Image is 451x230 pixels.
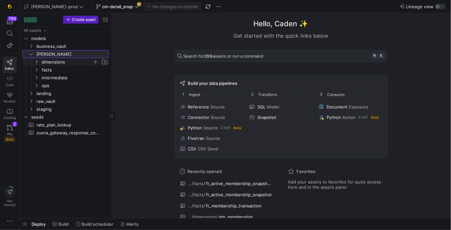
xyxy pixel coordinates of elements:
button: CSVCSV Seed [179,145,244,153]
div: Press SPACE to select this row. [22,121,109,129]
span: PRs [7,132,12,136]
span: Source [204,125,218,130]
button: [PERSON_NAME]-prod [22,2,85,11]
div: Press SPACE to select this row. [22,42,109,50]
span: dimensions [42,58,92,66]
button: ConnectorSource [179,113,244,121]
a: Editor [3,57,17,73]
button: SQLModel [248,103,313,111]
button: Getstarted [3,184,17,209]
div: All assets [24,28,41,33]
div: Get started with the quick links below [175,32,387,40]
span: Fivetran [188,136,205,141]
span: ops [42,82,108,89]
button: Alerts [118,219,141,230]
span: Source [206,136,221,141]
span: SQL [257,104,266,109]
span: Action [342,115,355,120]
span: .../facts/ [188,192,205,197]
span: .../facts/ [188,181,205,186]
span: Create asset [72,17,96,22]
span: 0 left [358,115,368,120]
img: https://storage.googleapis.com/y42-prod-data-exchange/images/uAsz27BndGEK0hZWDFeOjoxA7jCwgK9jE472... [7,3,13,10]
span: landing [36,90,108,97]
span: Get started [4,199,15,207]
span: dm_membership [219,214,253,220]
span: Editor [5,67,14,70]
kbd: k [378,53,384,59]
div: Press SPACE to select this row. [22,58,109,66]
span: Add your assets to favorites for quick access here and in the assets panel [288,179,382,190]
span: raw_vault [36,98,108,105]
span: Source [211,115,225,120]
button: Build [50,219,72,230]
span: Snapshot [257,115,277,120]
span: Source [211,104,225,109]
span: CSV [188,146,197,151]
span: Catalog [4,116,16,120]
span: Document [327,104,348,109]
button: 786 [3,16,17,28]
div: Press SPACE to select this row. [22,34,109,42]
div: Press SPACE to select this row. [22,129,109,137]
span: zuora_gateway_response_codes​​​​​​ [36,129,101,137]
div: Press SPACE to select this row. [22,113,109,121]
span: Connector [188,115,210,120]
button: PythonAction0 leftBeta [317,113,383,121]
a: Catalog [3,106,17,122]
button: ReferenceSource [179,103,244,111]
span: models [31,35,108,42]
div: Press SPACE to select this row. [22,89,109,97]
span: staging [36,105,108,113]
a: Monitor [3,89,17,106]
span: [PERSON_NAME]-prod [31,4,78,9]
span: Code [6,83,14,87]
div: Press SPACE to select this row. [22,74,109,82]
a: https://storage.googleapis.com/y42-prod-data-exchange/images/uAsz27BndGEK0hZWDFeOjoxA7jCwgK9jE472... [3,1,17,12]
span: 0 left [221,125,230,130]
span: .../facts/ [188,203,205,208]
button: FivetranSource [179,134,244,142]
button: Create asset [63,16,98,24]
span: Alerts [126,221,139,227]
span: seeds [31,113,108,121]
div: 786 [7,16,17,21]
div: Press SPACE to select this row. [22,66,109,74]
span: Reference [188,104,209,109]
span: Deploy [32,221,46,227]
span: Build [58,221,69,227]
span: Lineage view [406,4,434,9]
span: Exposure [349,104,368,109]
a: Code [3,73,17,89]
span: business_vault [36,43,108,50]
button: .../facts/ft_membership_transaction [179,201,275,210]
button: .../facts/ft_active_membership_snapshot_detail [179,179,275,188]
span: Beta [233,125,243,130]
button: .../dimensions/dm_membership [179,213,275,221]
a: PRsBeta2 [3,122,17,144]
kbd: ⌘ [372,53,378,59]
div: Press SPACE to select this row. [22,27,109,34]
span: ft_active_membership_snapshot [206,192,272,197]
span: intermediate [42,74,108,82]
button: Snapshot [248,113,313,121]
span: Beta [4,137,15,142]
h1: Hello, Caden ✨ [254,18,308,29]
span: Python [327,115,341,120]
span: Python [188,125,203,130]
span: Search for assets or run a command [183,53,264,59]
span: [PERSON_NAME] [36,50,108,58]
div: Press SPACE to select this row. [22,105,109,113]
span: rate_plan_lookup​​​​​​ [36,121,101,129]
a: rate_plan_lookup​​​​​​ [22,121,109,129]
span: Monitor [4,99,16,103]
span: Model [267,104,280,109]
button: DocumentExposure [317,103,383,111]
strong: 298 [204,53,213,59]
span: Beta [370,115,380,120]
div: Press SPACE to select this row. [22,82,109,89]
button: .../facts/ft_active_membership_snapshot [179,190,275,199]
span: facts [42,66,108,74]
span: .../dimensions/ [188,214,219,220]
span: cm-detail_snap [102,4,133,9]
